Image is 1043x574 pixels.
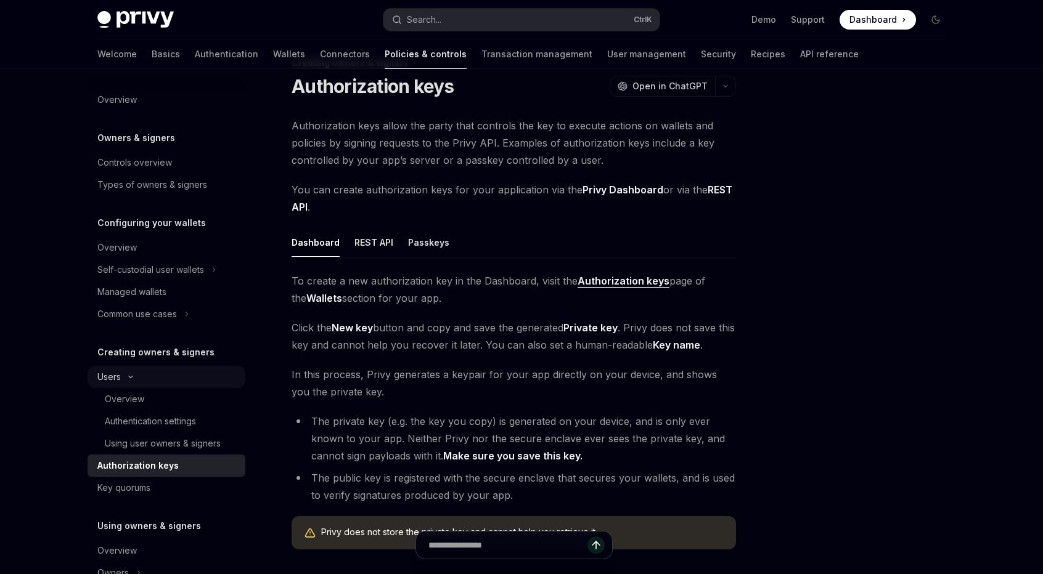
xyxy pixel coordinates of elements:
a: Authentication [195,39,258,69]
div: Search... [407,12,441,27]
a: Dashboard [840,10,916,30]
a: Using user owners & signers [88,432,245,455]
a: Policies & controls [385,39,467,69]
button: Open in ChatGPT [610,76,715,97]
span: You can create authorization keys for your application via the or via the . [292,181,736,216]
a: Transaction management [481,39,592,69]
span: Privy does not store the private key and cannot help you retrieve it. [321,526,724,538]
span: Ctrl K [634,15,652,25]
a: Wallets [273,39,305,69]
div: Using user owners & signers [105,436,221,451]
svg: Warning [304,527,316,540]
a: Overview [88,388,245,410]
div: Self-custodial user wallets [97,262,204,277]
strong: Private key [563,321,618,334]
a: Managed wallets [88,281,245,303]
strong: Make sure you save this key. [443,450,583,462]
h5: Owners & signers [97,131,175,145]
h1: Authorization keys [292,75,454,97]
div: Authorization keys [97,458,179,473]
button: Toggle dark mode [926,10,946,30]
a: Recipes [751,39,785,69]
div: Overview [97,543,137,558]
h5: Using owners & signers [97,519,201,533]
span: In this process, Privy generates a keypair for your app directly on your device, and shows you th... [292,366,736,400]
a: User management [607,39,686,69]
button: Search...CtrlK [383,9,660,31]
div: Authentication settings [105,414,196,429]
div: Users [97,370,121,384]
a: Overview [88,236,245,259]
strong: New key [332,321,373,334]
span: Dashboard [849,14,897,26]
a: Key quorums [88,477,245,499]
button: Dashboard [292,228,340,257]
button: Send message [587,536,605,554]
a: Connectors [320,39,370,69]
a: Basics [152,39,180,69]
div: Types of owners & signers [97,177,207,192]
a: Demo [751,14,776,26]
button: Passkeys [408,228,449,257]
span: To create a new authorization key in the Dashboard, visit the page of the section for your app. [292,272,736,307]
a: Authentication settings [88,410,245,432]
h5: Creating owners & signers [97,345,215,360]
img: dark logo [97,11,174,28]
strong: Privy Dashboard [583,184,663,196]
a: Authorization keys [88,455,245,477]
div: Common use cases [97,307,177,321]
div: Overview [97,92,137,107]
a: Overview [88,89,245,111]
div: Overview [97,240,137,255]
div: Overview [105,392,144,406]
li: The public key is registered with the secure enclave that secures your wallets, and is used to ve... [292,469,736,504]
span: Click the button and copy and save the generated . Privy does not save this key and cannot help y... [292,319,736,354]
button: REST API [354,228,393,257]
strong: Wallets [306,292,342,304]
a: Support [791,14,825,26]
h5: Configuring your wallets [97,216,206,230]
strong: Authorization keys [578,275,669,287]
a: Security [701,39,736,69]
a: API reference [800,39,859,69]
a: Controls overview [88,152,245,174]
div: Controls overview [97,155,172,170]
div: Key quorums [97,480,150,495]
span: Open in ChatGPT [632,80,708,92]
div: Managed wallets [97,285,166,299]
a: Authorization keys [578,275,669,288]
a: Overview [88,540,245,562]
li: The private key (e.g. the key you copy) is generated on your device, and is only ever known to yo... [292,413,736,464]
a: Types of owners & signers [88,174,245,196]
span: Authorization keys allow the party that controls the key to execute actions on wallets and polici... [292,117,736,169]
a: Welcome [97,39,137,69]
strong: Key name [653,339,700,351]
